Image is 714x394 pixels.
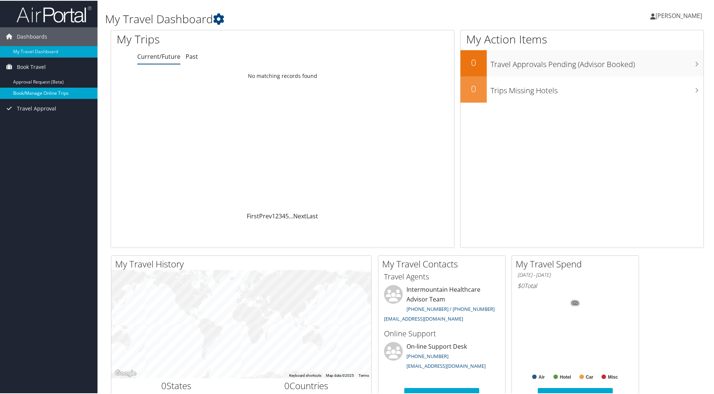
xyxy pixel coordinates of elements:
[247,211,259,219] a: First
[105,10,508,26] h1: My Travel Dashboard
[517,281,633,289] h6: Total
[460,55,487,68] h2: 0
[516,257,639,270] h2: My Travel Spend
[259,211,272,219] a: Prev
[117,31,306,46] h1: My Trips
[460,82,487,94] h2: 0
[272,211,275,219] a: 1
[460,49,703,76] a: 0Travel Approvals Pending (Advisor Booked)
[293,211,306,219] a: Next
[161,379,166,391] span: 0
[560,374,571,379] text: Hotel
[382,257,505,270] h2: My Travel Contacts
[17,57,46,76] span: Book Travel
[137,52,180,60] a: Current/Future
[380,284,503,324] li: Intermountain Healthcare Advisor Team
[586,374,593,379] text: Car
[384,315,463,321] a: [EMAIL_ADDRESS][DOMAIN_NAME]
[517,271,633,278] h6: [DATE] - [DATE]
[460,31,703,46] h1: My Action Items
[275,211,279,219] a: 2
[655,11,702,19] span: [PERSON_NAME]
[384,271,499,281] h3: Travel Agents
[17,27,47,45] span: Dashboards
[285,211,289,219] a: 5
[380,341,503,372] li: On-line Support Desk
[115,257,371,270] h2: My Travel History
[650,4,709,26] a: [PERSON_NAME]
[608,374,618,379] text: Misc
[186,52,198,60] a: Past
[490,81,703,95] h3: Trips Missing Hotels
[326,373,354,377] span: Map data ©2025
[279,211,282,219] a: 3
[289,372,321,378] button: Keyboard shortcuts
[460,76,703,102] a: 0Trips Missing Hotels
[113,368,138,378] a: Open this area in Google Maps (opens a new window)
[572,300,578,305] tspan: 0%
[406,362,486,369] a: [EMAIL_ADDRESS][DOMAIN_NAME]
[16,5,91,22] img: airportal-logo.png
[282,211,285,219] a: 4
[247,379,366,391] h2: Countries
[17,98,56,117] span: Travel Approval
[406,305,495,312] a: [PHONE_NUMBER] / [PHONE_NUMBER]
[306,211,318,219] a: Last
[517,281,524,289] span: $0
[384,328,499,338] h3: Online Support
[490,55,703,69] h3: Travel Approvals Pending (Advisor Booked)
[111,69,454,82] td: No matching records found
[538,374,545,379] text: Air
[358,373,369,377] a: Terms (opens in new tab)
[289,211,293,219] span: …
[117,379,236,391] h2: States
[284,379,289,391] span: 0
[113,368,138,378] img: Google
[406,352,448,359] a: [PHONE_NUMBER]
